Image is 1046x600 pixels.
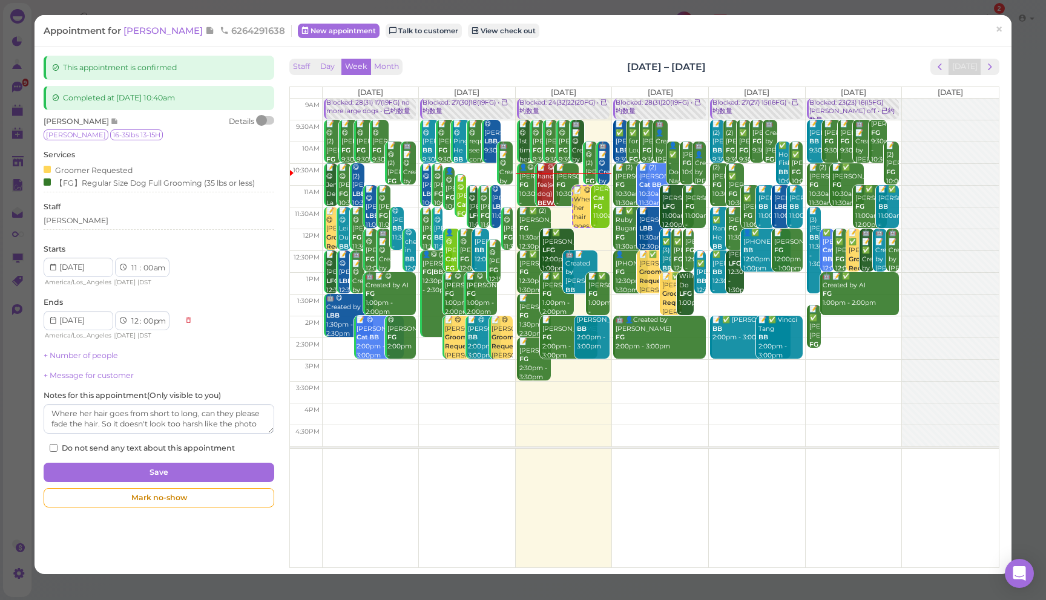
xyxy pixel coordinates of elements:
[556,163,579,217] div: 📝 [PERSON_NAME] 10:30am - 11:30am
[789,203,799,210] b: BB
[326,277,339,285] b: LFG
[639,224,653,232] b: LBB
[712,163,729,217] div: (2) [PERSON_NAME] 10:30am - 11:30am
[459,229,475,291] div: 📝 😋 [PERSON_NAME] 12:00pm - 1:00pm
[298,24,380,38] a: New appointment
[758,185,775,238] div: 📝 [PERSON_NAME] 11:00am - 12:00pm
[685,185,706,238] div: 📝 [PERSON_NAME] 11:00am - 12:00pm
[468,333,478,341] b: BB
[519,224,528,232] b: FG
[1005,559,1034,588] div: Open Intercom Messenger
[466,272,496,316] div: 📝 😋 [PERSON_NAME] 1:00pm - 2:00pm
[809,99,900,125] div: Blocked: 23(23) 16(15FG)[PERSON_NAME] off • 已约数量
[565,286,575,294] b: BB
[662,185,694,229] div: 📝 [PERSON_NAME] 11:00am - 12:00pm
[519,355,528,363] b: FG
[823,246,834,263] b: Cat BB
[878,203,888,210] b: BB
[404,229,416,291] div: 😋 checked in 12:00pm - 1:00pm
[662,229,671,300] div: 📝 ✅ (3) [PERSON_NAME] 12:00pm - 1:00pm
[878,185,899,238] div: 📝 ✅ [PERSON_NAME] 11:00am - 12:00pm
[387,177,396,185] b: FG
[712,120,725,182] div: 📝 (2) [PERSON_NAME] 9:30am - 10:30am
[542,290,551,298] b: FG
[744,88,769,97] span: [DATE]
[679,272,694,325] div: Willis Do 1:00pm - 2:00pm
[444,316,477,378] div: 📝 😋 [PERSON_NAME] [PERSON_NAME] 2:00pm - 3:00pm
[875,229,887,308] div: 🤖 📝 Created by [PERSON_NAME] 12:00pm - 1:00pm
[519,163,542,217] div: 👤😋 [PERSON_NAME] 10:30am - 11:30am
[423,268,443,276] b: FG|BB
[712,99,803,116] div: Blocked: 27(27) 15(16FG) • 已约数量
[532,120,545,182] div: 📝 😋 [PERSON_NAME] 9:30am - 10:30am
[519,181,528,189] b: FG
[338,207,351,278] div: 📝 😋 Lei Du 11:30am - 12:30pm
[460,255,469,263] b: FG
[469,212,482,220] b: LFG
[685,229,694,282] div: 📝 [PERSON_NAME] 12:00pm - 1:00pm
[438,146,447,154] b: FG
[886,168,895,176] b: FG
[445,333,492,350] b: Groomer Requested|BB
[712,325,722,333] b: BB
[469,120,485,209] div: 📝 😋 requirement see convo history 9:30am - 10:30am
[809,120,826,173] div: 📝 [PERSON_NAME] 9:30am - 10:30am
[44,201,61,212] label: Staff
[849,255,895,272] b: Groomer Requested|FG
[488,240,501,302] div: 📝 😋 [PERSON_NAME] 12:15pm - 1:15pm
[778,168,788,176] b: BB
[358,88,383,97] span: [DATE]
[938,88,963,97] span: [DATE]
[44,244,65,255] label: Starts
[639,250,671,313] div: 📝 ✅ [PERSON_NAME] [PERSON_NAME] 12:30pm - 1:30pm
[44,390,221,401] label: Notes for this appointment ( Only visible to you )
[542,246,555,254] b: LFG
[370,59,403,75] button: Month
[841,88,866,97] span: [DATE]
[809,233,834,241] b: BB|LBB
[341,146,350,154] b: FG
[832,181,841,189] b: FG
[338,163,351,226] div: 📝 😋 [PERSON_NAME] 10:30am - 11:30am
[577,325,587,333] b: BB
[712,146,722,154] b: BB
[366,212,379,220] b: LBB
[205,25,217,36] span: Note
[639,268,686,285] b: Groomer Requested|FG
[674,255,683,263] b: FG
[765,155,774,163] b: FG
[352,233,361,241] b: FG
[378,185,391,247] div: 📝 😋 [PERSON_NAME] 11:00am - 12:00pm
[422,163,431,226] div: 📝 😋 [PERSON_NAME] 10:30am - 11:30am
[537,163,560,235] div: 📝 😋 handling fee(senior dog) 10:30am - 11:30am
[855,185,887,229] div: 📝 ✅ [PERSON_NAME] 11:00am - 12:00pm
[616,146,629,154] b: LBB
[445,290,454,298] b: FG
[576,316,609,351] div: [PERSON_NAME] 2:00pm - 3:00pm
[433,207,442,269] div: 📝 😋 [PERSON_NAME] 11:30am - 12:30pm
[434,233,444,241] b: BB
[987,16,1010,45] a: ×
[339,243,349,250] b: BB
[392,224,402,232] b: BB
[366,255,375,263] b: FG
[453,155,463,163] b: BB
[433,163,442,226] div: 📝 😋 [PERSON_NAME] 10:30am - 11:30am
[387,316,416,369] div: 😋 [PERSON_NAME] 2:00pm - 3:00pm
[615,99,706,116] div: Blocked: 28(31)20(19FG) • 已约数量
[871,129,880,137] b: FG
[503,207,513,269] div: 📝 😋 [PERSON_NAME] 11:30am - 12:30pm
[809,163,841,207] div: 📝 (2) [PERSON_NAME] 10:30am - 11:30am
[615,250,647,295] div: 👤[PHONE_NUMBER] 12:30pm - 1:30pm
[774,203,788,210] b: LBB
[685,203,694,210] b: FG
[712,207,729,278] div: 📝 ✅ Ranee He 11:30am - 12:30pm
[542,272,574,316] div: 📝 ✅ [PERSON_NAME] 1:00pm - 2:00pm
[861,229,874,318] div: 🤖 📝 ✅ Created by AI 12:00pm - 1:00pm
[474,229,489,282] div: 📝 [PERSON_NAME] 12:00pm - 1:00pm
[728,224,737,232] b: FG
[341,120,358,182] div: 📝 😋 [PERSON_NAME] 9:30am - 10:30am
[616,181,625,189] b: FG
[789,185,802,238] div: 📝 [PERSON_NAME] 11:00am - 12:00pm
[405,255,415,263] b: BB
